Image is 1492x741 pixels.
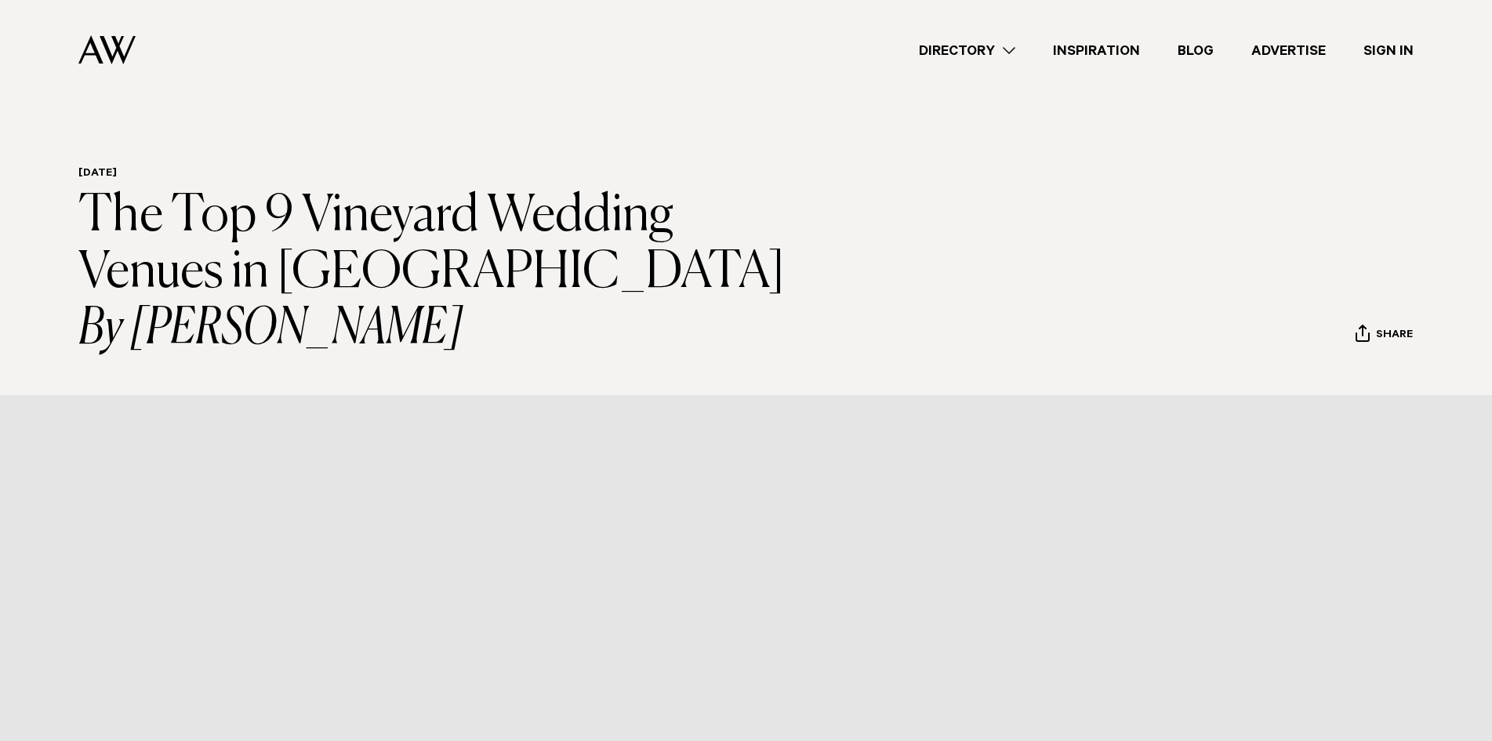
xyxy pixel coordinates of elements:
a: Advertise [1232,40,1345,61]
img: Auckland Weddings Logo [78,35,136,64]
a: Inspiration [1034,40,1159,61]
a: Blog [1159,40,1232,61]
span: Share [1376,329,1413,343]
h6: [DATE] [78,167,804,182]
i: By [PERSON_NAME] [78,301,804,358]
h1: The Top 9 Vineyard Wedding Venues in [GEOGRAPHIC_DATA] [78,188,804,358]
a: Sign In [1345,40,1432,61]
button: Share [1355,324,1414,347]
a: Directory [900,40,1034,61]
